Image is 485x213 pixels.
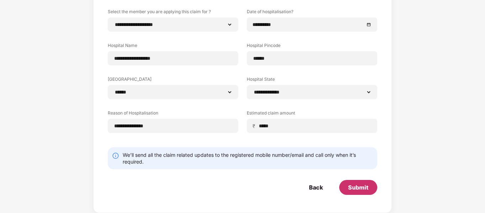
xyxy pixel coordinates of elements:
[252,123,258,129] span: ₹
[123,151,373,165] div: We’ll send all the claim related updates to the registered mobile number/email and call only when...
[247,9,377,17] label: Date of hospitalisation?
[247,110,377,119] label: Estimated claim amount
[112,152,119,159] img: svg+xml;base64,PHN2ZyBpZD0iSW5mby0yMHgyMCIgeG1sbnM9Imh0dHA6Ly93d3cudzMub3JnLzIwMDAvc3ZnIiB3aWR0aD...
[309,183,323,191] div: Back
[108,9,238,17] label: Select the member you are applying this claim for ?
[108,76,238,85] label: [GEOGRAPHIC_DATA]
[108,110,238,119] label: Reason of Hospitalisation
[247,76,377,85] label: Hospital State
[247,42,377,51] label: Hospital Pincode
[348,183,368,191] div: Submit
[108,42,238,51] label: Hospital Name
